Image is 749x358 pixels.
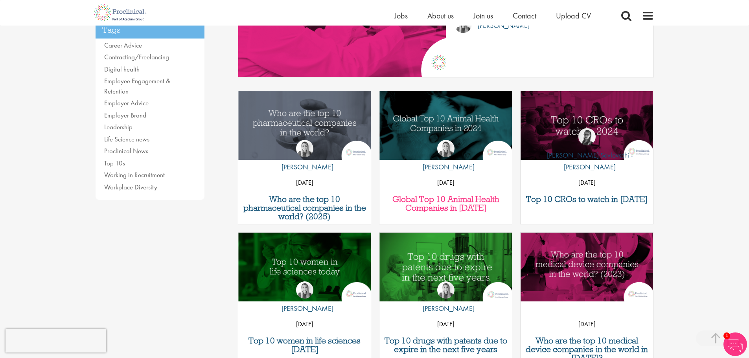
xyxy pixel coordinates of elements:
[276,161,333,173] p: [PERSON_NAME]
[104,41,142,50] a: Career Advice
[417,140,475,177] a: Hannah Burke [PERSON_NAME]
[104,99,149,107] a: Employer Advice
[238,91,371,161] a: Link to a post
[276,140,333,177] a: Hannah Burke [PERSON_NAME]
[437,281,455,299] img: Hannah Burke
[521,149,653,173] p: [PERSON_NAME] Savlovschi - [PERSON_NAME]
[427,11,454,21] a: About us
[394,11,408,21] a: Jobs
[104,65,140,73] a: Digital health
[276,281,333,318] a: Hannah Burke [PERSON_NAME]
[242,336,367,354] a: Top 10 women in life sciences [DATE]
[723,332,747,356] img: Chatbot
[379,177,512,189] p: [DATE]
[238,233,371,302] a: Link to a post
[104,135,149,143] a: Life Science news
[104,183,157,191] a: Workplace Diversity
[417,303,475,314] p: [PERSON_NAME]
[276,303,333,314] p: [PERSON_NAME]
[379,233,512,302] a: Link to a post
[379,233,512,301] img: Top 10 blockbuster drugs facing patent expiry in the next 5 years
[104,147,148,155] a: Proclinical News
[524,195,649,204] a: Top 10 CROs to watch in [DATE]
[521,91,653,160] img: Top 10 CROs to watch in 2024
[513,11,536,21] a: Contact
[104,123,133,131] a: Leadership
[238,318,371,330] p: [DATE]
[104,53,169,61] a: Contracting/Freelancing
[238,233,371,301] img: Top 10 women in life sciences today
[417,281,475,318] a: Hannah Burke [PERSON_NAME]
[296,140,313,157] img: Hannah Burke
[104,111,146,119] a: Employer Brand
[104,77,170,95] a: Employee Engagement & Retention
[296,281,313,299] img: Hannah Burke
[379,91,512,160] img: Global Top 10 Animal Health Companies in 2024
[521,177,653,189] p: [DATE]
[473,11,493,21] a: Join us
[379,91,512,161] a: Link to a post
[521,318,653,330] p: [DATE]
[521,233,653,301] img: Who are the top medical devices companies in the world 2023
[238,91,371,160] img: Top 10 pharmaceutical companies in the world 2025
[104,171,165,179] a: Working in Recruitment
[238,177,371,189] p: [DATE]
[521,128,653,177] a: Theodora Savlovschi - Wicks [PERSON_NAME] Savlovschi - [PERSON_NAME]
[383,195,508,212] a: Global Top 10 Animal Health Companies in [DATE]
[521,233,653,302] a: Link to a post
[521,91,653,161] a: Link to a post
[723,332,730,339] span: 1
[104,159,125,167] a: Top 10s
[242,195,367,221] a: Who are the top 10 pharmaceutical companies in the world? (2025)
[556,11,591,21] a: Upload CV
[96,22,205,39] h3: Tags
[383,336,508,354] a: Top 10 drugs with patents due to expire in the next five years
[437,140,455,157] img: Hannah Burke
[379,318,512,330] p: [DATE]
[417,161,475,173] p: [PERSON_NAME]
[578,128,596,145] img: Theodora Savlovschi - Wicks
[6,329,106,352] iframe: reCAPTCHA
